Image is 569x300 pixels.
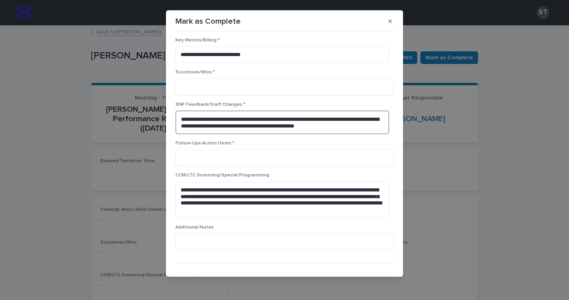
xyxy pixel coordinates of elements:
[175,17,241,26] p: Mark as Complete
[175,70,215,75] span: Successes/Wins:
[175,225,214,230] span: Additional Notes
[175,173,269,178] span: CCM/LTC Screening/Special Programming
[175,38,220,43] span: Key Metrics/Billing:
[175,141,234,146] span: Follow-Ups/Action Items:
[175,102,245,107] span: SNF Feedback/Staff Changes:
